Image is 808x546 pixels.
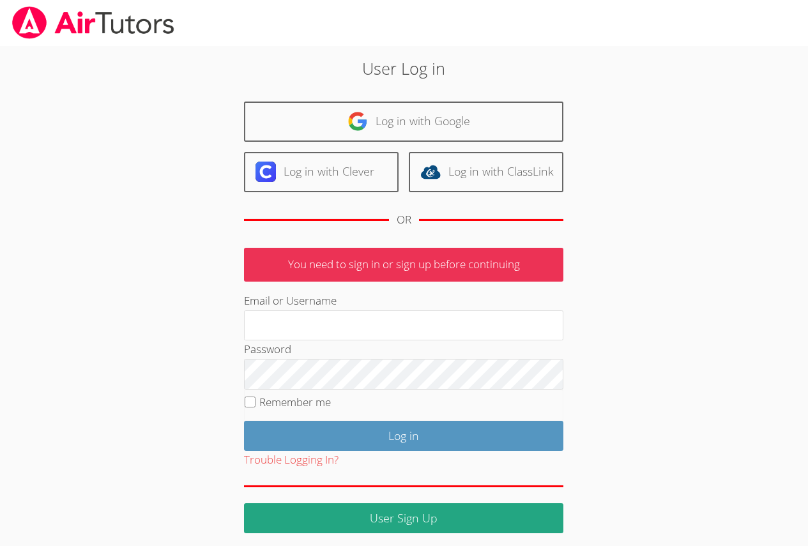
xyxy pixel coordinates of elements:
[244,451,339,469] button: Trouble Logging In?
[255,162,276,182] img: clever-logo-6eab21bc6e7a338710f1a6ff85c0baf02591cd810cc4098c63d3a4b26e2feb20.svg
[244,503,563,533] a: User Sign Up
[244,293,337,308] label: Email or Username
[244,102,563,142] a: Log in with Google
[244,421,563,451] input: Log in
[397,211,411,229] div: OR
[11,6,176,39] img: airtutors_banner-c4298cdbf04f3fff15de1276eac7730deb9818008684d7c2e4769d2f7ddbe033.png
[409,152,563,192] a: Log in with ClassLink
[347,111,368,132] img: google-logo-50288ca7cdecda66e5e0955fdab243c47b7ad437acaf1139b6f446037453330a.svg
[244,342,291,356] label: Password
[259,395,331,409] label: Remember me
[186,56,622,80] h2: User Log in
[244,248,563,282] p: You need to sign in or sign up before continuing
[420,162,441,182] img: classlink-logo-d6bb404cc1216ec64c9a2012d9dc4662098be43eaf13dc465df04b49fa7ab582.svg
[244,152,399,192] a: Log in with Clever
